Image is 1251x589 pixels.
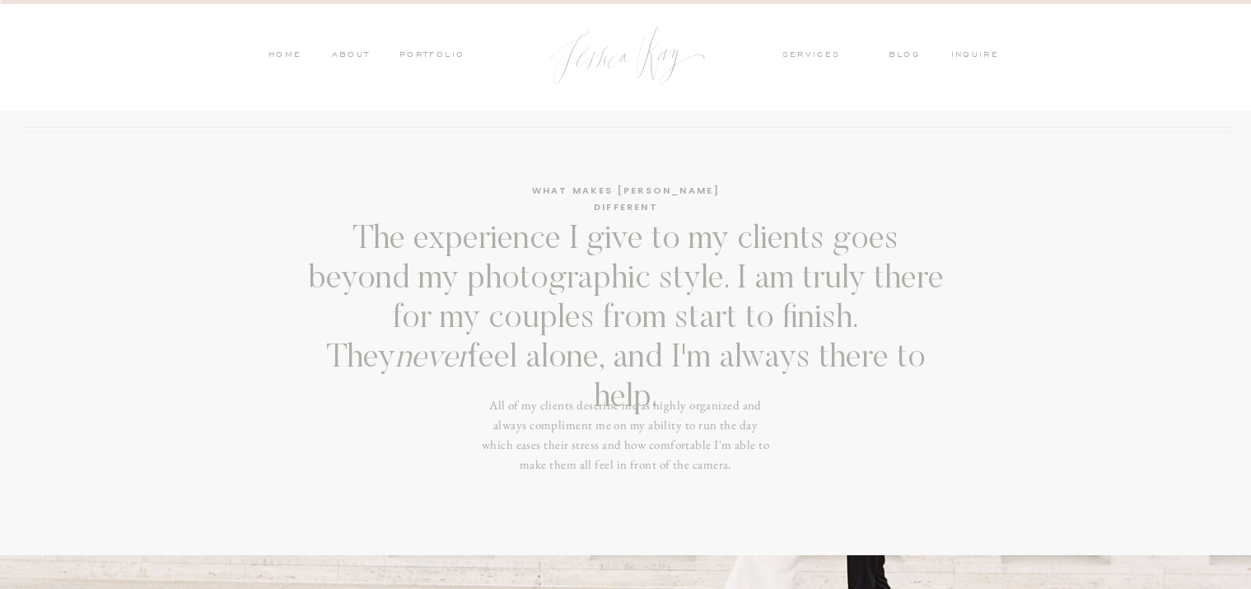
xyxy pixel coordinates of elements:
[782,49,863,63] a: services
[268,49,302,63] a: HOME
[395,343,469,376] i: never
[397,49,465,63] a: PORTFOLIO
[506,183,747,200] h3: WHAT MAKES [PERSON_NAME] DIFFERENT
[889,49,931,63] a: blog
[951,49,1007,63] a: inquire
[328,49,371,63] a: ABOUT
[302,221,950,381] h3: The experience I give to my clients goes beyond my photographic style. I am truly there for my co...
[477,395,775,472] h3: All of my clients describe me as highly organized and always compliment me on my ability to run t...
